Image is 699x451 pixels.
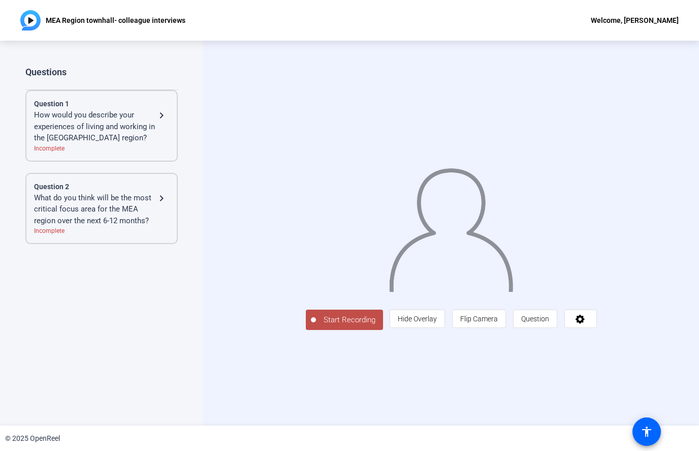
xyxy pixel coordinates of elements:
mat-icon: accessibility [641,426,653,438]
div: Question 2 [34,182,169,192]
button: Flip Camera [452,310,506,328]
div: © 2025 OpenReel [5,433,60,444]
span: Question [521,315,549,323]
p: MEA Region townhall- colleague interviews [46,14,185,26]
span: Start Recording [316,314,383,326]
div: How would you describe your experiences of living and working in the [GEOGRAPHIC_DATA] region? [34,109,155,144]
div: What do you think will be the most critical focus area for the MEA region over the next 6-12 months? [34,192,155,227]
div: Question 1 [34,99,169,109]
img: overlay [388,161,514,292]
button: Start Recording [306,310,383,330]
span: Flip Camera [460,315,498,323]
mat-icon: navigate_next [155,109,168,122]
button: Hide Overlay [390,310,445,328]
mat-icon: navigate_next [155,192,168,204]
button: Question [513,310,557,328]
div: Incomplete [34,226,169,235]
span: Hide Overlay [398,315,437,323]
div: Questions [25,66,178,78]
div: Welcome, [PERSON_NAME] [591,14,679,26]
div: Incomplete [34,144,169,153]
img: OpenReel logo [20,10,41,31]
